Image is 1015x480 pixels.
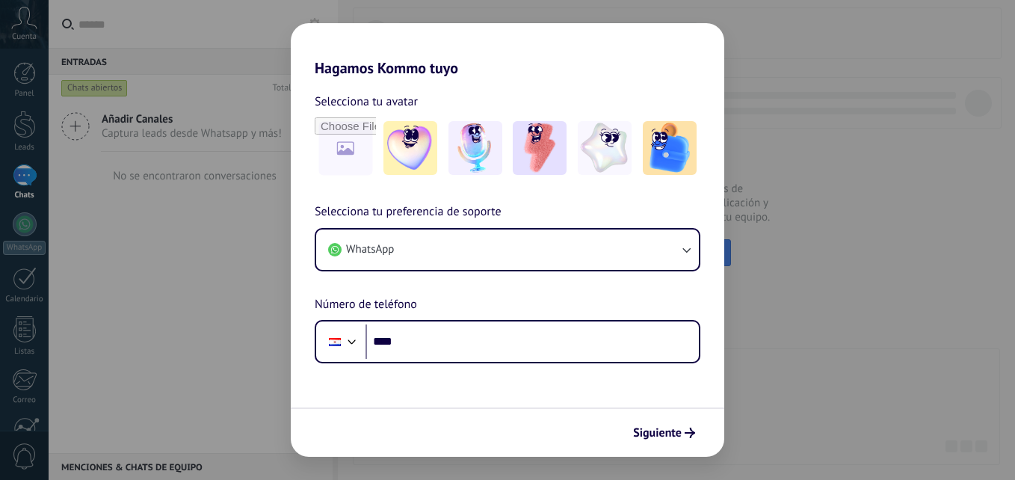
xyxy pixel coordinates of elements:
img: -5.jpeg [643,121,697,175]
span: Número de teléfono [315,295,417,315]
span: Selecciona tu avatar [315,92,418,111]
img: -4.jpeg [578,121,632,175]
img: -2.jpeg [448,121,502,175]
img: -3.jpeg [513,121,567,175]
img: -1.jpeg [383,121,437,175]
span: WhatsApp [346,242,394,257]
div: Paraguay: + 595 [321,326,349,357]
span: Selecciona tu preferencia de soporte [315,203,502,222]
button: Siguiente [626,420,702,446]
h2: Hagamos Kommo tuyo [291,23,724,77]
span: Siguiente [633,428,682,438]
button: WhatsApp [316,230,699,270]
